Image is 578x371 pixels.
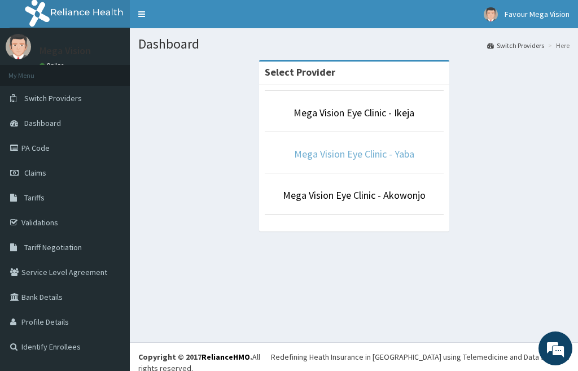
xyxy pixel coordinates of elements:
[40,62,67,69] a: Online
[6,34,31,59] img: User Image
[138,37,570,51] h1: Dashboard
[202,352,250,362] a: RelianceHMO
[24,168,46,178] span: Claims
[24,93,82,103] span: Switch Providers
[283,189,426,202] a: Mega Vision Eye Clinic - Akowonjo
[294,147,414,160] a: Mega Vision Eye Clinic - Yaba
[505,9,570,19] span: Favour Mega Vision
[24,118,61,128] span: Dashboard
[487,41,544,50] a: Switch Providers
[545,41,570,50] li: Here
[138,352,252,362] strong: Copyright © 2017 .
[484,7,498,21] img: User Image
[24,242,82,252] span: Tariff Negotiation
[40,46,91,56] p: Mega Vision
[265,66,335,78] strong: Select Provider
[294,106,414,119] a: Mega Vision Eye Clinic - Ikeja
[271,351,570,363] div: Redefining Heath Insurance in [GEOGRAPHIC_DATA] using Telemedicine and Data Science!
[24,193,45,203] span: Tariffs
